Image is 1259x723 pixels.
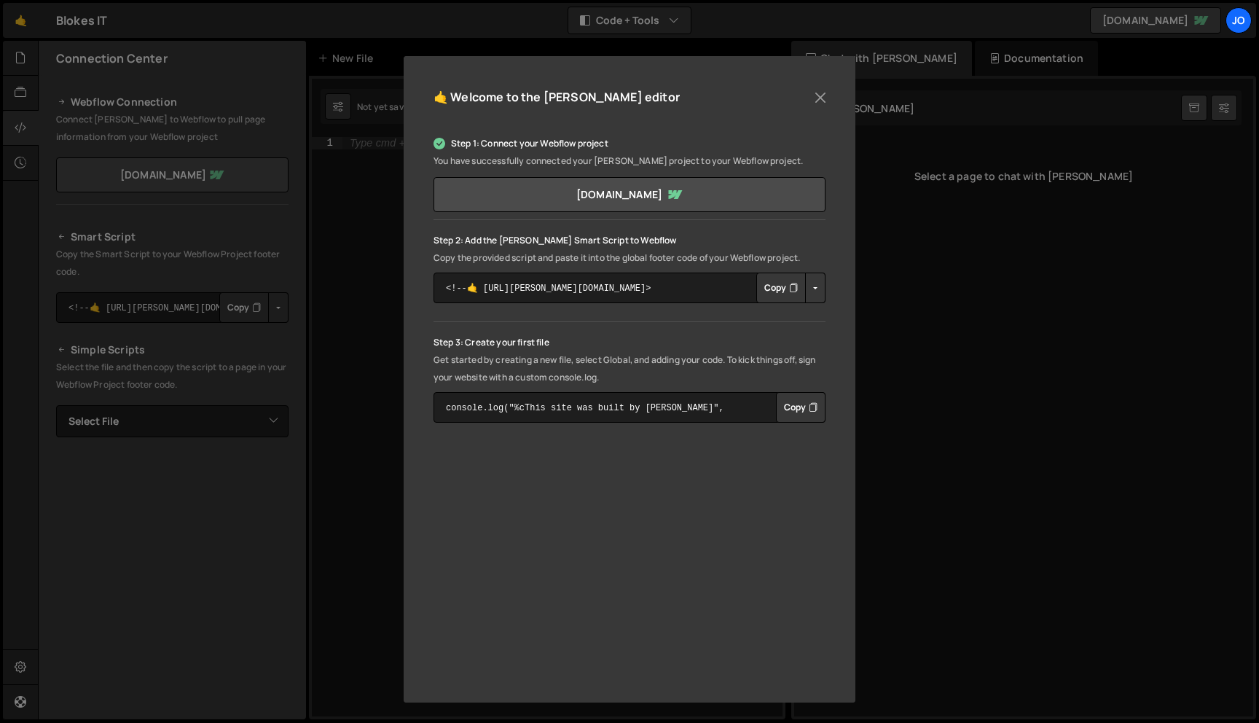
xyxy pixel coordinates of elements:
[434,152,825,170] p: You have successfully connected your [PERSON_NAME] project to your Webflow project.
[756,273,825,303] div: Button group with nested dropdown
[776,392,825,423] button: Copy
[1225,7,1252,34] a: Jo
[434,177,825,212] a: [DOMAIN_NAME]
[434,232,825,249] p: Step 2: Add the [PERSON_NAME] Smart Script to Webflow
[434,273,825,303] textarea: <!--🤙 [URL][PERSON_NAME][DOMAIN_NAME]> <script>document.addEventListener("DOMContentLoaded", func...
[434,334,825,351] p: Step 3: Create your first file
[809,87,831,109] button: Close
[434,351,825,386] p: Get started by creating a new file, select Global, and adding your code. To kick things off, sign...
[434,456,825,676] iframe: YouTube video player
[434,392,825,423] textarea: console.log("%cThis site was built by [PERSON_NAME]", "background:blue;color:#fff;padding: 8px;");
[756,273,806,303] button: Copy
[434,249,825,267] p: Copy the provided script and paste it into the global footer code of your Webflow project.
[434,135,825,152] p: Step 1: Connect your Webflow project
[776,392,825,423] div: Button group with nested dropdown
[434,86,680,109] h5: 🤙 Welcome to the [PERSON_NAME] editor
